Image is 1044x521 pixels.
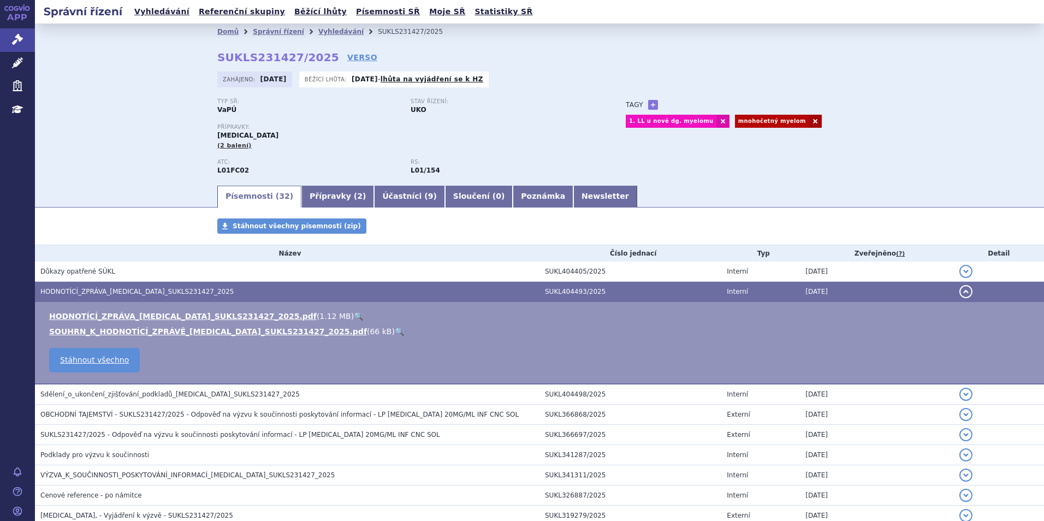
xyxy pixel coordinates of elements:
[727,512,750,519] span: Externí
[217,167,249,174] strong: IZATUXIMAB
[395,327,404,336] a: 🔍
[223,75,257,84] span: Zahájeno:
[40,288,234,295] span: HODNOTÍCÍ_ZPRÁVA_SARCLISA_SUKLS231427_2025
[800,282,953,302] td: [DATE]
[217,132,278,139] span: [MEDICAL_DATA]
[727,451,748,459] span: Interní
[626,115,716,128] a: 1. LL u nově dg. myelomu
[40,431,440,439] span: SUKLS231427/2025 - Odpověď na výzvu k součinnosti poskytování informací - LP SARCLISA 20MG/ML INF...
[648,100,658,110] a: +
[727,390,748,398] span: Interní
[954,245,1044,262] th: Detail
[959,428,972,441] button: detail
[735,115,809,128] a: mnohočetný myelom
[381,75,483,83] a: lhůta na vyjádření se k HZ
[217,51,339,64] strong: SUKLS231427/2025
[217,159,400,165] p: ATC:
[800,425,953,445] td: [DATE]
[319,312,351,321] span: 1.12 MB
[727,411,750,418] span: Externí
[800,445,953,465] td: [DATE]
[539,465,721,486] td: SUKL341311/2025
[35,245,539,262] th: Název
[40,268,115,275] span: Důkazy opatřené SÚKL
[49,326,1033,337] li: ( )
[217,218,366,234] a: Stáhnout všechny písemnosti (zip)
[800,384,953,405] td: [DATE]
[217,98,400,105] p: Typ SŘ:
[800,486,953,506] td: [DATE]
[626,98,643,111] h3: Tagy
[800,262,953,282] td: [DATE]
[727,288,748,295] span: Interní
[217,106,236,114] strong: VaPÚ
[357,192,363,200] span: 2
[233,222,361,230] span: Stáhnout všechny písemnosti (zip)
[40,451,149,459] span: Podklady pro výzvu k součinnosti
[253,28,304,35] a: Správní řízení
[217,142,252,149] span: (2 balení)
[131,4,193,19] a: Vyhledávání
[411,167,440,174] strong: izatuximab
[539,486,721,506] td: SUKL326887/2025
[959,469,972,482] button: detail
[727,431,750,439] span: Externí
[352,75,378,83] strong: [DATE]
[353,4,423,19] a: Písemnosti SŘ
[539,425,721,445] td: SUKL366697/2025
[352,75,483,84] p: -
[471,4,536,19] a: Statistiky SŘ
[539,245,721,262] th: Číslo jednací
[378,23,457,40] li: SUKLS231427/2025
[959,408,972,421] button: detail
[49,327,367,336] a: SOUHRN_K_HODNOTÍCÍ_ZPRÁVĚ_[MEDICAL_DATA]_SUKLS231427_2025.pdf
[40,512,233,519] span: SARCLISA, - Vyjádření k výzvě - SUKLS231427/2025
[573,186,637,208] a: Newsletter
[318,28,364,35] a: Vyhledávání
[217,124,604,131] p: Přípravky:
[959,448,972,461] button: detail
[374,186,444,208] a: Účastníci (9)
[35,4,131,19] h2: Správní řízení
[959,388,972,401] button: detail
[354,312,363,321] a: 🔍
[513,186,573,208] a: Poznámka
[426,4,468,19] a: Moje SŘ
[539,282,721,302] td: SUKL404493/2025
[727,492,748,499] span: Interní
[291,4,350,19] a: Běžící lhůty
[217,186,301,208] a: Písemnosti (32)
[727,471,748,479] span: Interní
[896,250,905,258] abbr: (?)
[260,75,287,83] strong: [DATE]
[539,262,721,282] td: SUKL404405/2025
[959,285,972,298] button: detail
[959,489,972,502] button: detail
[49,312,317,321] a: HODNOTÍCÍ_ZPRÁVA_[MEDICAL_DATA]_SUKLS231427_2025.pdf
[800,465,953,486] td: [DATE]
[539,405,721,425] td: SUKL366868/2025
[727,268,748,275] span: Interní
[40,411,519,418] span: OBCHODNÍ TAJEMSTVÍ - SUKLS231427/2025 - Odpověď na výzvu k součinnosti poskytování informací - LP...
[411,106,426,114] strong: UKO
[195,4,288,19] a: Referenční skupiny
[959,265,972,278] button: detail
[721,245,800,262] th: Typ
[40,390,300,398] span: Sdělení_o_ukončení_zjišťování_podkladů_SARCLISA_SUKLS231427_2025
[49,348,140,372] a: Stáhnout všechno
[40,471,335,479] span: VÝZVA_K_SOUČINNOSTI_POSKYTOVÁNÍ_INFORMACÍ_SARCLISA_SUKLS231427_2025
[305,75,349,84] span: Běžící lhůta:
[49,311,1033,322] li: ( )
[411,98,593,105] p: Stav řízení:
[496,192,501,200] span: 0
[279,192,289,200] span: 32
[800,405,953,425] td: [DATE]
[347,52,377,63] a: VERSO
[539,445,721,465] td: SUKL341287/2025
[445,186,513,208] a: Sloučení (0)
[301,186,374,208] a: Přípravky (2)
[217,28,239,35] a: Domů
[428,192,434,200] span: 9
[370,327,391,336] span: 66 kB
[411,159,593,165] p: RS:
